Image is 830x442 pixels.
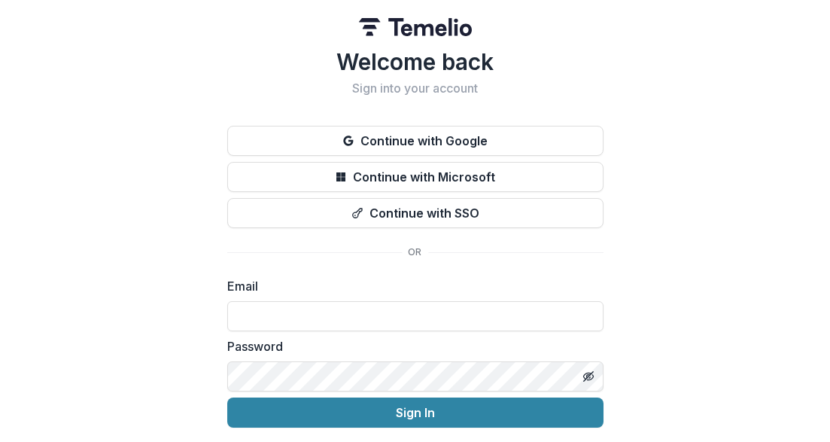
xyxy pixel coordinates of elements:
[227,277,594,295] label: Email
[227,198,603,228] button: Continue with SSO
[227,126,603,156] button: Continue with Google
[227,81,603,96] h2: Sign into your account
[359,18,472,36] img: Temelio
[227,337,594,355] label: Password
[227,398,603,428] button: Sign In
[576,364,600,389] button: Toggle password visibility
[227,48,603,75] h1: Welcome back
[227,162,603,192] button: Continue with Microsoft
